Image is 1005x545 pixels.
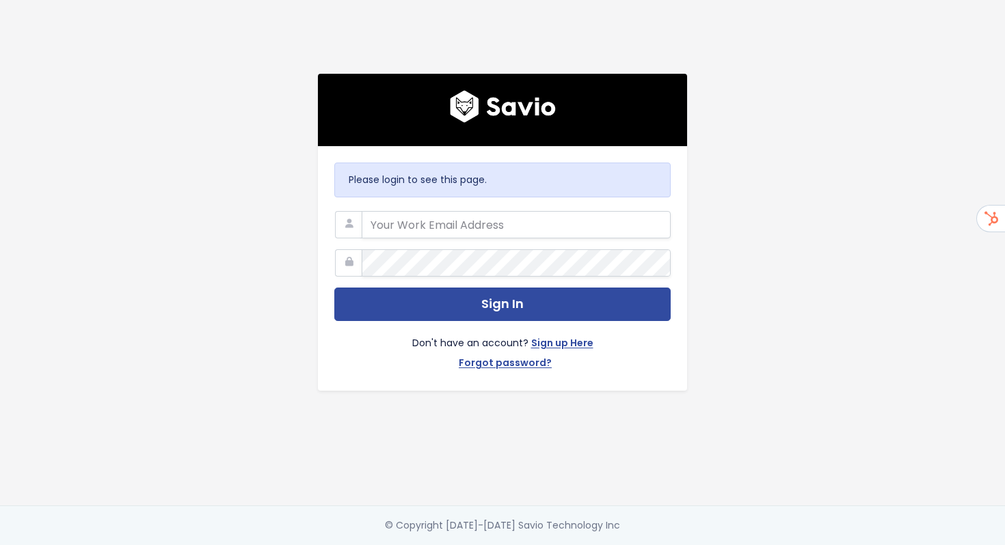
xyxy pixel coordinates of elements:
p: Please login to see this page. [349,171,656,188]
a: Forgot password? [459,354,552,374]
input: Your Work Email Address [362,211,671,238]
a: Sign up Here [531,335,593,354]
div: © Copyright [DATE]-[DATE] Savio Technology Inc [385,517,620,534]
img: logo600x187.a314fd40982d.png [450,90,556,123]
div: Don't have an account? [334,321,671,374]
button: Sign In [334,288,671,321]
